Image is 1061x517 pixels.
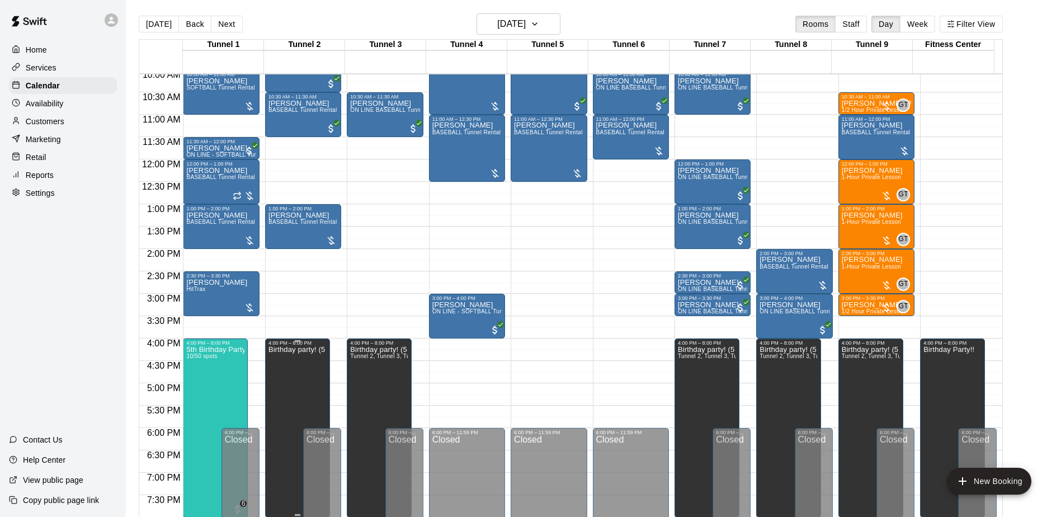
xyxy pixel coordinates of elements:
div: Gilbert Tussey [897,233,910,246]
div: 11:00 AM – 12:30 PM: BASEBALL Tunnel Rental [429,115,505,182]
span: Tunnel 2, Tunnel 3, Tunnel 7, Tunnel 8, Tunnel 9 [678,353,807,359]
div: 10:30 AM – 11:00 AM [842,94,911,100]
button: Day [871,16,900,32]
div: 1:00 PM – 2:00 PM: Jason Marcell [675,204,751,249]
span: ON LINE BASEBALL Tunnel 7-9 Rental [678,286,782,292]
div: Gilbert Tussey [897,278,910,291]
span: 10:00 AM [140,70,183,79]
button: Week [900,16,935,32]
div: 4:00 PM – 8:00 PM [842,340,900,346]
span: HitTrax [186,286,205,292]
div: 11:00 AM – 12:00 PM [596,116,666,122]
div: 3:00 PM – 4:00 PM [760,295,829,301]
span: 3:30 PM [144,316,183,326]
div: 10:30 AM – 11:30 AM [350,94,419,100]
button: Rooms [795,16,836,32]
div: 6:00 PM – 11:59 PM [880,430,911,435]
span: 1:30 PM [144,227,183,236]
p: Reports [26,170,54,181]
div: 12:00 PM – 1:00 PM: Elijah Mentze [675,159,751,204]
div: 1:00 PM – 2:00 PM [842,206,911,211]
span: Gilbert Tussey [901,278,910,291]
span: BASEBALL Tunnel Rental [186,219,255,225]
div: 3:00 PM – 3:30 PM [678,295,747,301]
div: 3:00 PM – 3:30 PM: Neil Greene [675,294,751,316]
div: 3:00 PM – 3:30 PM: 1/2 Hour Private Lesson [838,294,914,316]
span: 6:00 PM [144,428,183,438]
span: BASEBALL Tunnel Rental [186,174,255,180]
div: 10:30 AM – 11:30 AM [268,94,338,100]
div: 3:00 PM – 4:00 PM: Nick Roeschley [756,294,832,339]
div: 1:00 PM – 2:00 PM: 1-Hour Private Lesson [838,204,914,249]
div: 11:30 AM – 12:00 PM: Scarlett Archer [183,137,259,159]
span: Gilbert Tussey [901,188,910,201]
div: Settings [9,185,117,201]
span: All customers have paid [408,123,419,134]
div: Customers [9,113,117,130]
p: Home [26,44,47,55]
span: ON LINE BASEBALL Tunnel 7-9 Rental [678,174,782,180]
div: 3:00 PM – 4:00 PM: Jayden Prado [429,294,505,339]
span: All customers have paid [735,101,746,112]
span: BASEBALL Tunnel Rental [596,129,665,135]
div: 2:00 PM – 3:00 PM [760,251,829,256]
span: ON LINE BASEBALL Tunnel 7-9 Rental [678,84,782,91]
div: 11:00 AM – 12:30 PM: BASEBALL Tunnel Rental [511,115,587,182]
span: All customers have paid [735,302,746,313]
div: 1:00 PM – 2:00 PM [678,206,747,211]
div: 6:00 PM – 11:59 PM [432,430,502,435]
div: Tunnel 2 [264,40,345,50]
p: Availability [26,98,64,109]
div: 6:00 PM – 11:59 PM [389,430,420,435]
a: Marketing [9,131,117,148]
div: 6:00 PM – 11:59 PM [306,430,338,435]
button: add [947,468,1031,495]
span: 10/50 spots filled [186,353,217,359]
div: 2:00 PM – 3:00 PM: BASEBALL Tunnel Rental [756,249,832,294]
div: 1:00 PM – 2:00 PM [186,206,256,211]
span: 1:00 PM [144,204,183,214]
span: GT [898,189,908,200]
button: [DATE] [477,13,560,35]
span: 6 [240,500,247,507]
span: Tunnel 2, Tunnel 3, Tunnel 7, Tunnel 8, Tunnel 9 [350,353,479,359]
div: Retail [9,149,117,166]
div: Availability [9,95,117,112]
span: 4:00 PM [144,339,183,348]
div: Gilbert Tussey [897,188,910,201]
div: 2:00 PM – 3:00 PM [842,251,911,256]
span: 3:00 PM [144,294,183,303]
span: BASEBALL Tunnel Rental [760,264,828,270]
div: 11:00 AM – 12:00 PM: BASEBALL Tunnel Rental [838,115,914,159]
p: Services [26,62,56,73]
div: Tunnel 1 [183,40,264,50]
div: 6:00 PM – 11:59 PM [225,430,256,435]
span: 2:30 PM [144,271,183,281]
div: 6:00 PM – 11:59 PM [798,430,829,435]
span: ON LINE BASEBALL Tunnel 7-9 Rental [678,308,782,314]
span: 1-Hour Private Lesson [842,174,902,180]
span: ON LINE BASEBALL Tunnel 1-6 Rental [596,84,701,91]
div: Tunnel 4 [426,40,507,50]
span: 1/2 Hour Private Lesson [842,308,906,314]
span: 2:00 PM [144,249,183,258]
span: 10:30 AM [140,92,183,102]
div: 6:00 PM – 11:59 PM [596,430,666,435]
span: All customers have paid [572,101,583,112]
div: 2:30 PM – 3:30 PM: HitTrax [183,271,259,316]
span: Gilbert Tussey [901,98,910,112]
div: 12:00 PM – 1:00 PM [678,161,747,167]
div: 10:00 AM – 11:00 AM [678,72,747,77]
div: Tunnel 9 [832,40,913,50]
div: 6:00 PM – 11:59 PM [716,430,747,435]
span: 1/2 Hour Private Lesson [842,107,906,113]
span: ON LINE - SOFTBALL Tunnel 1-6 Rental [186,152,294,158]
div: Tunnel 5 [507,40,588,50]
div: 10:00 AM – 11:00 AM: SOFTBALL Tunnel Rental [183,70,259,115]
span: 5:00 PM [144,383,183,393]
div: 1:00 PM – 2:00 PM: BASEBALL Tunnel Rental [265,204,341,249]
span: All customers have paid [735,280,746,291]
div: 1:00 PM – 2:00 PM [268,206,338,211]
div: 2:30 PM – 3:00 PM [678,273,747,279]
